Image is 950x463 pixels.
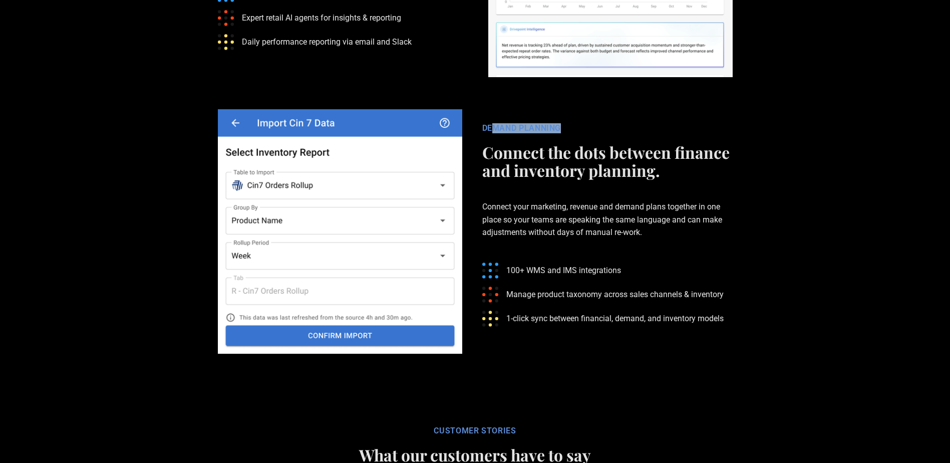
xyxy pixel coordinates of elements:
[482,184,733,255] p: Connect your marketing, revenue and demand plans together in one place so your teams are speaking...
[506,264,621,277] p: 100+ WMS and IMS integrations
[221,426,729,436] div: CUSTOMER STORIes
[506,288,724,301] p: Manage product taxonomy across sales channels & inventory
[482,143,733,179] h2: Connect the dots between finance and inventory planning.
[242,12,401,24] p: Expert retail AI agents for insights & reporting
[482,123,733,133] div: DEMAND PLANNING
[242,36,412,48] p: Daily performance reporting via email and Slack
[506,312,724,325] p: 1-click sync between financial, demand, and inventory models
